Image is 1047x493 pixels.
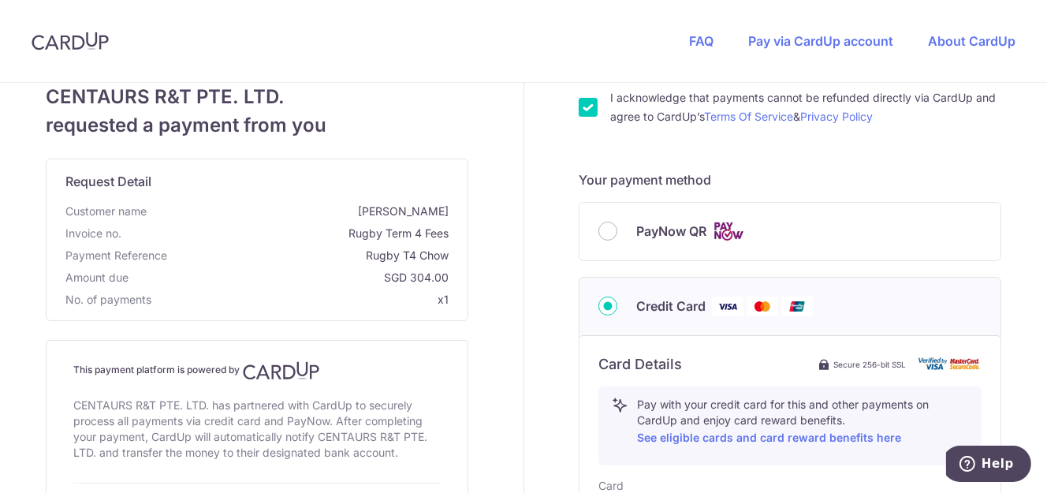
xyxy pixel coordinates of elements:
span: SGD 304.00 [135,270,449,286]
span: Invoice no. [65,226,121,241]
a: About CardUp [928,33,1015,49]
img: CardUp [243,361,320,380]
span: Rugby Term 4 Fees [128,226,449,241]
div: Credit Card Visa Mastercard Union Pay [598,297,982,316]
span: PayNow QR [636,222,706,241]
h4: This payment platform is powered by [73,361,441,380]
span: translation missing: en.payment_reference [65,248,167,262]
p: Pay with your credit card for this and other payments on CardUp and enjoy card reward benefits. [637,397,968,447]
div: PayNow QR Cards logo [598,222,982,241]
a: FAQ [689,33,714,49]
span: Secure 256-bit SSL [833,358,906,371]
span: Customer name [65,204,147,219]
img: Cards logo [713,222,744,241]
a: Privacy Policy [800,110,873,123]
img: card secure [918,357,982,371]
span: translation missing: en.request_detail [65,174,151,189]
img: Union Pay [781,297,813,316]
h5: Your payment method [579,170,1001,189]
h6: Card Details [598,355,682,374]
span: No. of payments [65,292,151,308]
a: See eligible cards and card reward benefits here [637,431,901,444]
div: CENTAURS R&T PTE. LTD. has partnered with CardUp to securely process all payments via credit card... [73,394,441,464]
span: x1 [438,293,449,306]
a: Terms Of Service [704,110,793,123]
span: Rugby T4 Chow [173,248,449,263]
img: Visa [712,297,743,316]
span: CENTAURS R&T PTE. LTD. [46,83,468,111]
span: Credit Card [636,297,706,316]
span: Amount due [65,270,129,286]
label: I acknowledge that payments cannot be refunded directly via CardUp and agree to CardUp’s & [610,88,1001,126]
img: Mastercard [747,297,778,316]
a: Pay via CardUp account [748,33,893,49]
span: [PERSON_NAME] [153,204,449,219]
span: requested a payment from you [46,111,468,140]
iframe: Opens a widget where you can find more information [946,446,1031,485]
img: CardUp [32,32,109,50]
